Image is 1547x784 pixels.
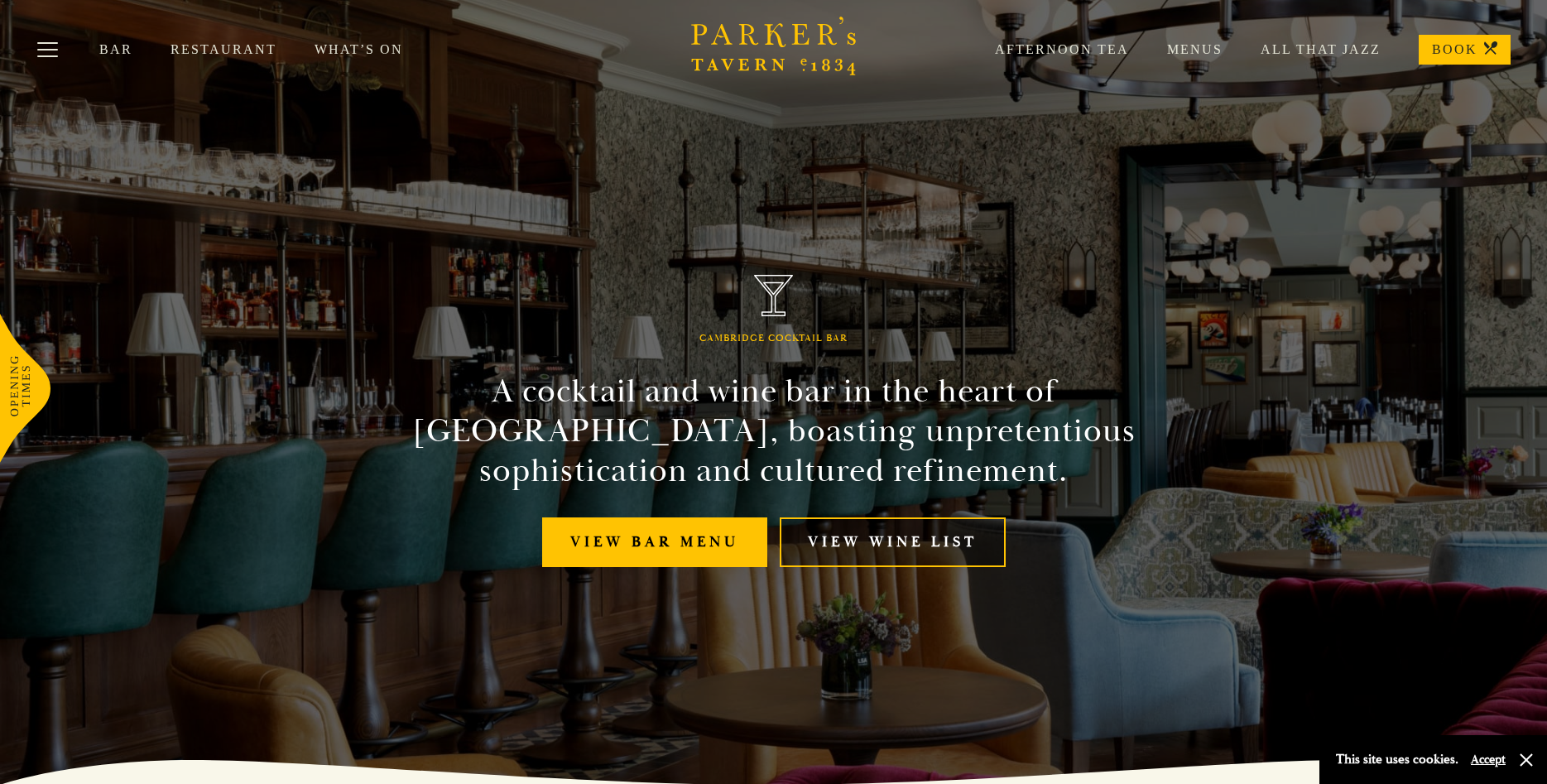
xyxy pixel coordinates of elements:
button: Close and accept [1518,752,1535,768]
a: View bar menu [542,517,767,568]
a: View Wine List [780,517,1006,568]
button: Accept [1471,752,1506,767]
img: Parker's Tavern Brasserie Cambridge [754,275,794,317]
h2: A cocktail and wine bar in the heart of [GEOGRAPHIC_DATA], boasting unpretentious sophistication ... [396,372,1151,491]
p: This site uses cookies. [1336,748,1458,772]
h1: Cambridge Cocktail Bar [699,333,848,344]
